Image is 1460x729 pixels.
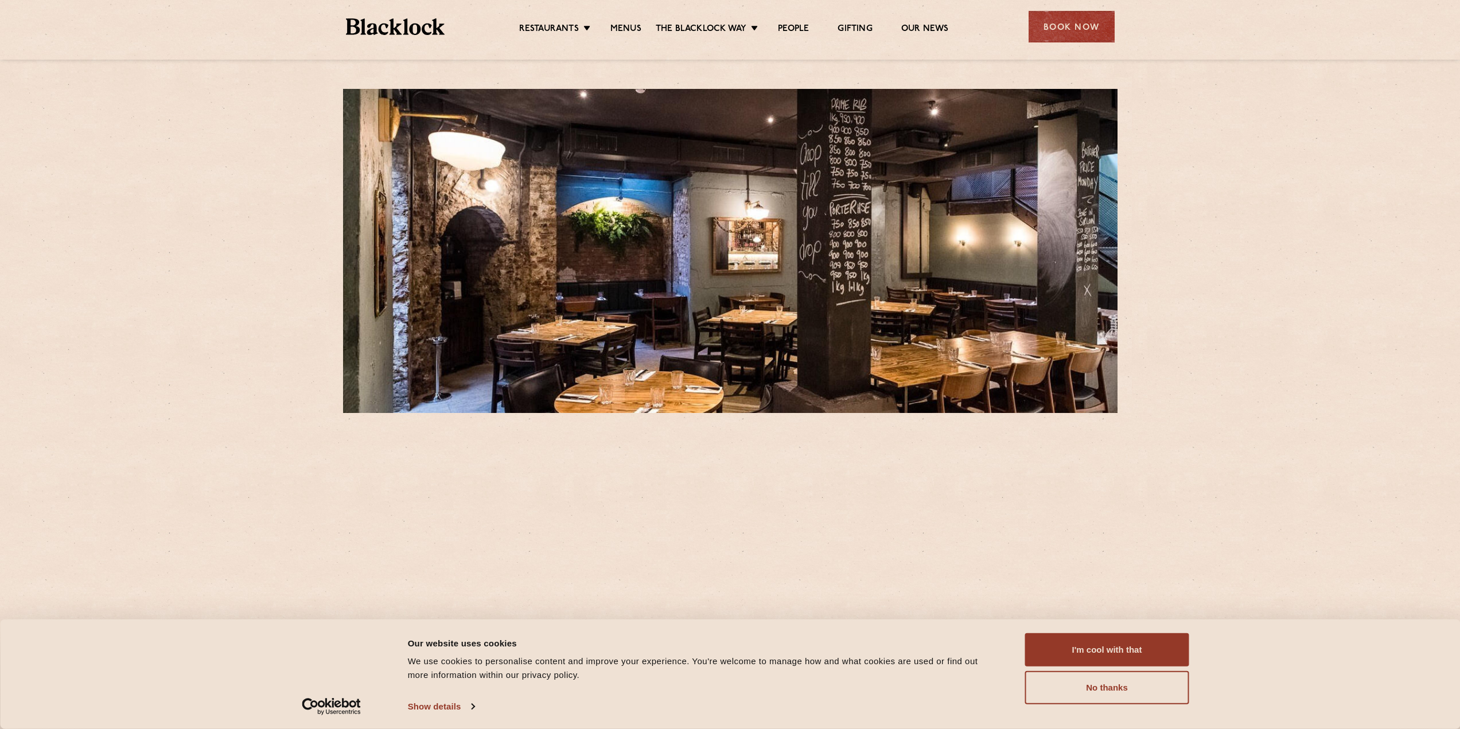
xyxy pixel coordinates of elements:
a: People [778,24,809,36]
a: The Blacklock Way [656,24,746,36]
div: We use cookies to personalise content and improve your experience. You're welcome to manage how a... [408,654,999,682]
a: Menus [610,24,641,36]
a: Restaurants [519,24,579,36]
div: Our website uses cookies [408,636,999,650]
a: Usercentrics Cookiebot - opens in a new window [281,698,381,715]
button: I'm cool with that [1025,633,1189,666]
a: Gifting [838,24,872,36]
a: Show details [408,698,474,715]
div: Book Now [1029,11,1115,42]
img: BL_Textured_Logo-footer-cropped.svg [346,18,445,35]
button: No thanks [1025,671,1189,704]
a: Our News [901,24,949,36]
